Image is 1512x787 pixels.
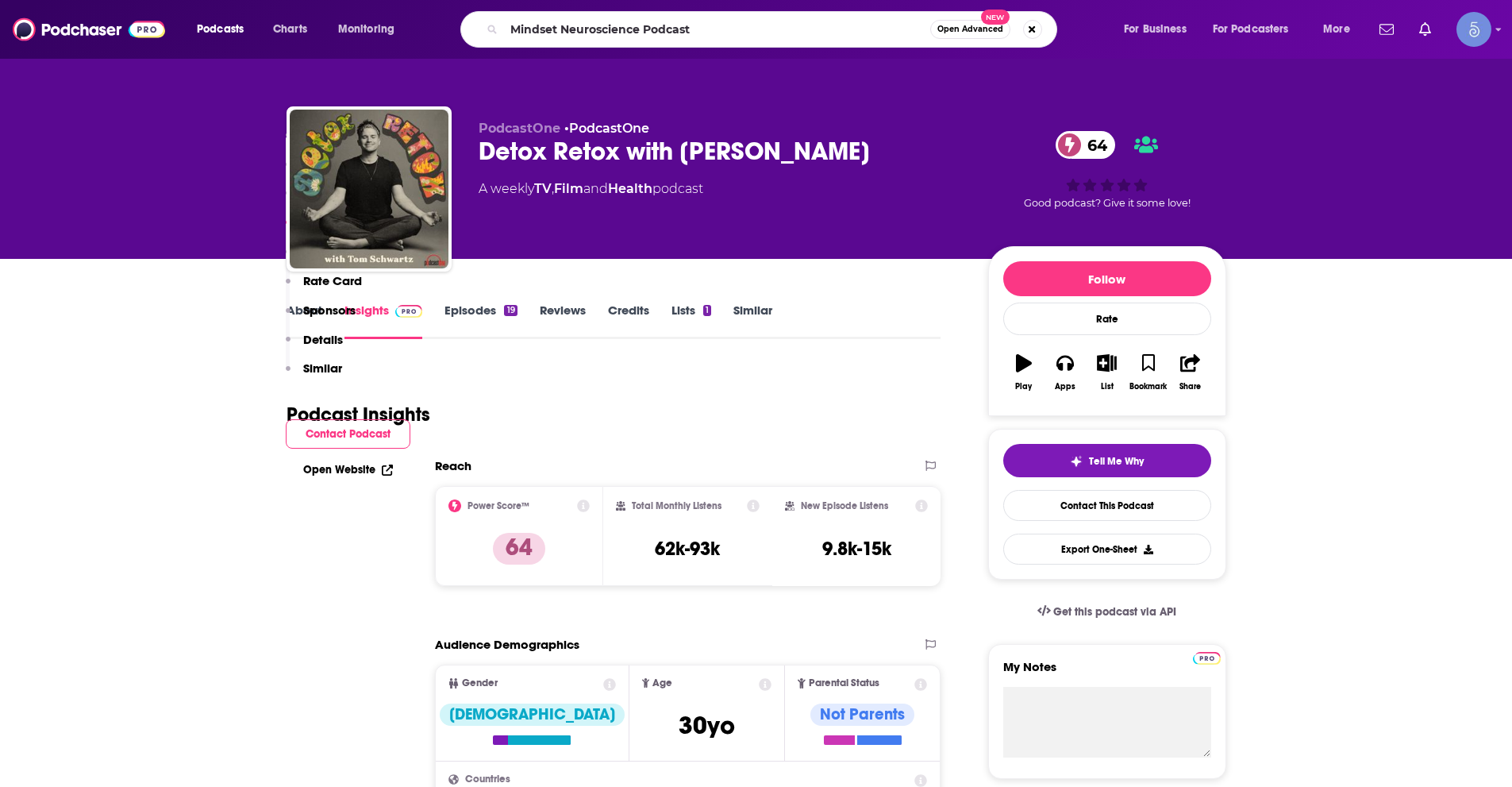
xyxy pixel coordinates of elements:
[703,305,711,316] div: 1
[1169,344,1210,401] button: Share
[467,500,529,511] h2: Power Score™
[504,17,930,42] input: Search podcasts, credits, & more...
[1003,344,1045,401] button: Play
[1193,650,1221,665] a: Pro website
[583,181,608,196] span: and
[462,678,498,689] span: Gender
[540,303,586,339] a: Reviews
[1213,18,1289,41] span: For Podcasters
[1124,18,1187,41] span: For Business
[286,361,342,390] button: Similar
[273,18,307,41] span: Charts
[1003,659,1211,687] label: My Notes
[1456,12,1491,47] span: Logged in as Spiral5-G1
[303,303,356,318] p: Sponsors
[465,774,510,785] span: Countries
[1070,455,1083,468] img: tell me why sparkle
[479,121,560,136] span: PodcastOne
[1202,17,1312,42] button: open menu
[303,361,342,376] p: Similar
[493,533,545,565] p: 64
[186,17,264,42] button: open menu
[1373,16,1400,43] a: Show notifications dropdown
[286,332,343,361] button: Details
[801,500,888,511] h2: New Episode Listens
[810,704,914,726] div: Not Parents
[809,678,879,689] span: Parental Status
[1003,261,1211,296] button: Follow
[1113,17,1206,42] button: open menu
[13,14,165,44] img: Podchaser - Follow, Share and Rate Podcasts
[564,121,649,136] span: •
[652,678,672,689] span: Age
[1128,344,1169,401] button: Bookmark
[1323,18,1350,41] span: More
[554,181,583,196] a: Film
[552,181,554,196] span: ,
[655,537,720,561] h3: 62k-93k
[327,17,415,42] button: open menu
[1086,344,1127,401] button: List
[1413,16,1437,43] a: Show notifications dropdown
[1179,382,1201,392] div: Share
[1071,131,1115,159] span: 64
[1003,534,1211,565] button: Export One-Sheet
[435,458,471,473] h2: Reach
[988,121,1226,219] div: 64Good podcast? Give it some love!
[290,110,448,268] img: Detox Retox with Tom Schwartz
[1456,12,1491,47] button: Show profile menu
[1024,197,1191,209] span: Good podcast? Give it some love!
[632,500,721,511] h2: Total Monthly Listens
[1456,12,1491,47] img: User Profile
[930,20,1010,39] button: Open AdvancedNew
[504,305,517,316] div: 19
[475,11,1072,48] div: Search podcasts, credits, & more...
[1003,490,1211,521] a: Contact This Podcast
[733,303,772,339] a: Similar
[338,18,394,41] span: Monitoring
[937,25,1003,33] span: Open Advanced
[1045,344,1086,401] button: Apps
[671,303,711,339] a: Lists1
[303,332,343,347] p: Details
[608,303,649,339] a: Credits
[1053,605,1176,619] span: Get this podcast via API
[1003,303,1211,335] div: Rate
[1055,382,1075,392] div: Apps
[569,121,649,136] a: PodcastOne
[608,181,652,196] a: Health
[479,179,703,199] div: A weekly podcast
[1312,17,1370,42] button: open menu
[534,181,552,196] a: TV
[444,303,517,339] a: Episodes19
[1025,592,1190,631] a: Get this podcast via API
[1089,455,1144,468] span: Tell Me Why
[981,10,1010,25] span: New
[197,18,244,41] span: Podcasts
[440,704,625,726] div: [DEMOGRAPHIC_DATA]
[1056,131,1115,159] a: 64
[1101,382,1114,392] div: List
[1003,444,1211,477] button: tell me why sparkleTell Me Why
[1015,382,1032,392] div: Play
[1129,382,1167,392] div: Bookmark
[1193,652,1221,665] img: Podchaser Pro
[679,710,735,741] span: 30 yo
[822,537,891,561] h3: 9.8k-15k
[286,419,410,449] button: Contact Podcast
[286,303,356,332] button: Sponsors
[303,463,393,476] a: Open Website
[435,637,579,652] h2: Audience Demographics
[263,17,317,42] a: Charts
